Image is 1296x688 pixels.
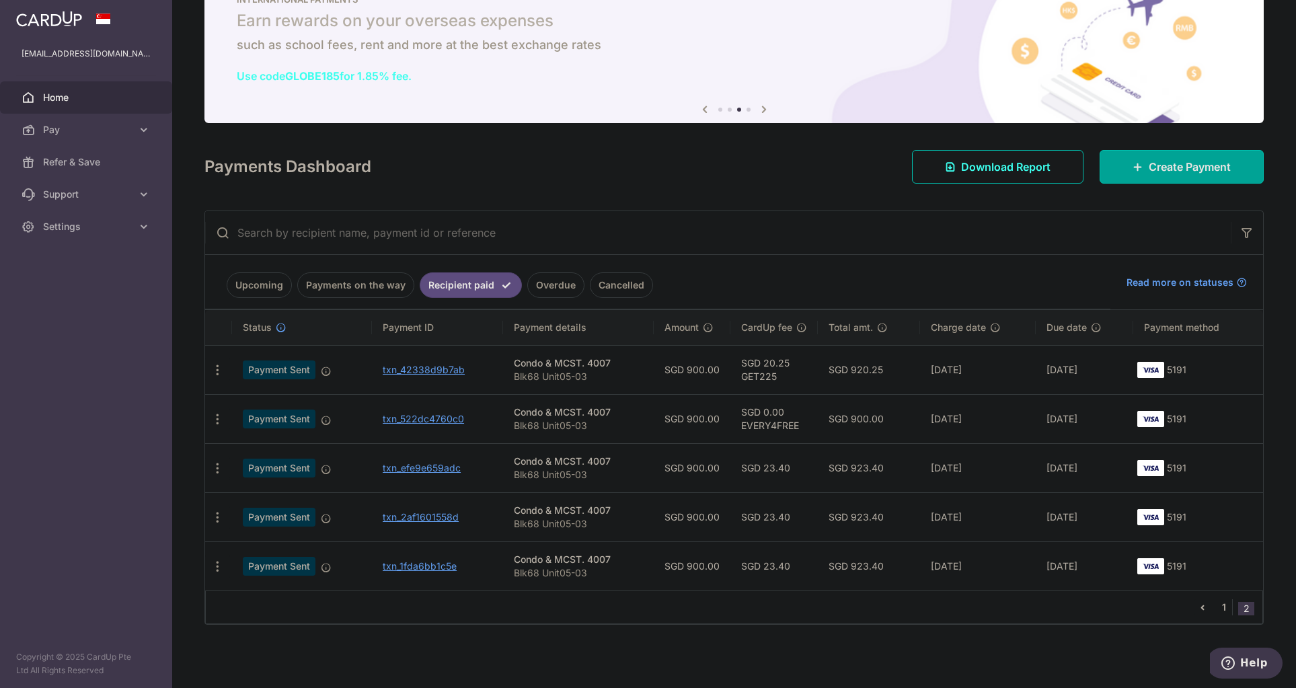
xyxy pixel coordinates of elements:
span: 5191 [1167,413,1186,424]
td: SGD 20.25 GET225 [730,345,818,394]
span: Due date [1046,321,1087,334]
span: Settings [43,220,132,233]
span: 5191 [1167,364,1186,375]
span: Charge date [931,321,986,334]
td: SGD 23.40 [730,443,818,492]
img: Bank Card [1137,411,1164,427]
a: Payments on the way [297,272,414,298]
td: [DATE] [1036,345,1133,394]
td: SGD 0.00 EVERY4FREE [730,394,818,443]
span: Payment Sent [243,557,315,576]
a: txn_522dc4760c0 [383,413,464,424]
img: CardUp [16,11,82,27]
span: Read more on statuses [1127,276,1233,289]
div: Condo & MCST. 4007 [514,356,642,370]
span: Payment Sent [243,360,315,379]
p: Blk68 Unit05-03 [514,370,642,383]
p: [EMAIL_ADDRESS][DOMAIN_NAME] [22,47,151,61]
div: Condo & MCST. 4007 [514,504,642,517]
span: 5191 [1167,560,1186,572]
a: Download Report [912,150,1083,184]
td: SGD 900.00 [654,394,730,443]
span: Amount [664,321,699,334]
span: Create Payment [1149,159,1231,175]
th: Payment details [503,310,653,345]
img: Bank Card [1137,362,1164,378]
span: Home [43,91,132,104]
a: Upcoming [227,272,292,298]
span: Support [43,188,132,201]
span: Download Report [961,159,1051,175]
a: Create Payment [1100,150,1264,184]
td: [DATE] [1036,443,1133,492]
span: 5191 [1167,511,1186,523]
td: [DATE] [920,394,1036,443]
a: Recipient paid [420,272,522,298]
td: SGD 900.00 [654,492,730,541]
a: Overdue [527,272,584,298]
td: SGD 900.00 [654,541,730,590]
td: [DATE] [920,443,1036,492]
span: Payment Sent [243,459,315,477]
a: txn_efe9e659adc [383,462,461,473]
td: SGD 923.40 [818,443,920,492]
span: Total amt. [829,321,873,334]
th: Payment method [1133,310,1263,345]
a: txn_2af1601558d [383,511,459,523]
p: Blk68 Unit05-03 [514,566,642,580]
td: SGD 23.40 [730,492,818,541]
span: Pay [43,123,132,137]
td: [DATE] [1036,394,1133,443]
td: SGD 920.25 [818,345,920,394]
div: Condo & MCST. 4007 [514,406,642,419]
span: Status [243,321,272,334]
td: SGD 923.40 [818,492,920,541]
h5: Earn rewards on your overseas expenses [237,10,1231,32]
span: 5191 [1167,462,1186,473]
td: [DATE] [920,541,1036,590]
span: Payment Sent [243,410,315,428]
input: Search by recipient name, payment id or reference [205,211,1231,254]
p: Blk68 Unit05-03 [514,468,642,482]
p: Blk68 Unit05-03 [514,517,642,531]
td: SGD 900.00 [654,345,730,394]
td: [DATE] [920,345,1036,394]
a: Cancelled [590,272,653,298]
div: Condo & MCST. 4007 [514,455,642,468]
a: Read more on statuses [1127,276,1247,289]
td: SGD 23.40 [730,541,818,590]
nav: pager [1194,591,1262,623]
img: Bank Card [1137,558,1164,574]
iframe: Opens a widget where you can find more information [1210,648,1283,681]
td: [DATE] [1036,492,1133,541]
a: txn_42338d9b7ab [383,364,465,375]
td: SGD 900.00 [654,443,730,492]
td: [DATE] [1036,541,1133,590]
li: 2 [1238,602,1254,615]
img: Bank Card [1137,460,1164,476]
a: txn_1fda6bb1c5e [383,560,457,572]
span: CardUp fee [741,321,792,334]
a: 1 [1216,599,1232,615]
h6: such as school fees, rent and more at the best exchange rates [237,37,1231,53]
td: SGD 900.00 [818,394,920,443]
b: GLOBE185 [285,69,340,83]
span: Refer & Save [43,155,132,169]
a: Use codeGLOBE185for 1.85% fee. [237,69,412,83]
img: Bank Card [1137,509,1164,525]
th: Payment ID [372,310,503,345]
td: SGD 923.40 [818,541,920,590]
p: Blk68 Unit05-03 [514,419,642,432]
h4: Payments Dashboard [204,155,371,179]
span: Payment Sent [243,508,315,527]
td: [DATE] [920,492,1036,541]
div: Condo & MCST. 4007 [514,553,642,566]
